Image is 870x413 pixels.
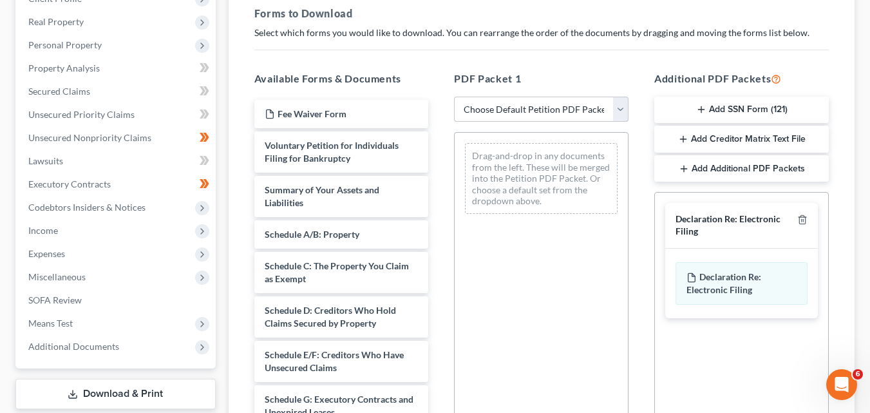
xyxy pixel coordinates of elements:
[654,97,829,124] button: Add SSN Form (121)
[18,57,216,80] a: Property Analysis
[265,229,359,240] span: Schedule A/B: Property
[18,126,216,149] a: Unsecured Nonpriority Claims
[15,379,216,409] a: Download & Print
[28,341,119,352] span: Additional Documents
[18,289,216,312] a: SOFA Review
[654,155,829,182] button: Add Additional PDF Packets
[826,369,857,400] iframe: Intercom live chat
[254,26,829,39] p: Select which forms you would like to download. You can rearrange the order of the documents by dr...
[28,86,90,97] span: Secured Claims
[265,140,399,164] span: Voluntary Petition for Individuals Filing for Bankruptcy
[676,213,792,237] div: Declaration Re: Electronic Filing
[28,294,82,305] span: SOFA Review
[465,143,618,214] div: Drag-and-drop in any documents from the left. These will be merged into the Petition PDF Packet. ...
[28,109,135,120] span: Unsecured Priority Claims
[654,126,829,153] button: Add Creditor Matrix Text File
[254,6,829,21] h5: Forms to Download
[18,103,216,126] a: Unsecured Priority Claims
[28,202,146,213] span: Codebtors Insiders & Notices
[265,260,409,284] span: Schedule C: The Property You Claim as Exempt
[18,173,216,196] a: Executory Contracts
[254,71,429,86] h5: Available Forms & Documents
[28,132,151,143] span: Unsecured Nonpriority Claims
[28,39,102,50] span: Personal Property
[28,16,84,27] span: Real Property
[265,349,404,373] span: Schedule E/F: Creditors Who Have Unsecured Claims
[28,248,65,259] span: Expenses
[686,271,761,295] span: Declaration Re: Electronic Filing
[28,225,58,236] span: Income
[18,80,216,103] a: Secured Claims
[278,108,346,119] span: Fee Waiver Form
[654,71,829,86] h5: Additional PDF Packets
[265,184,379,208] span: Summary of Your Assets and Liabilities
[28,318,73,329] span: Means Test
[454,71,629,86] h5: PDF Packet 1
[28,178,111,189] span: Executory Contracts
[28,62,100,73] span: Property Analysis
[18,149,216,173] a: Lawsuits
[28,155,63,166] span: Lawsuits
[853,369,863,379] span: 6
[265,305,396,329] span: Schedule D: Creditors Who Hold Claims Secured by Property
[28,271,86,282] span: Miscellaneous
